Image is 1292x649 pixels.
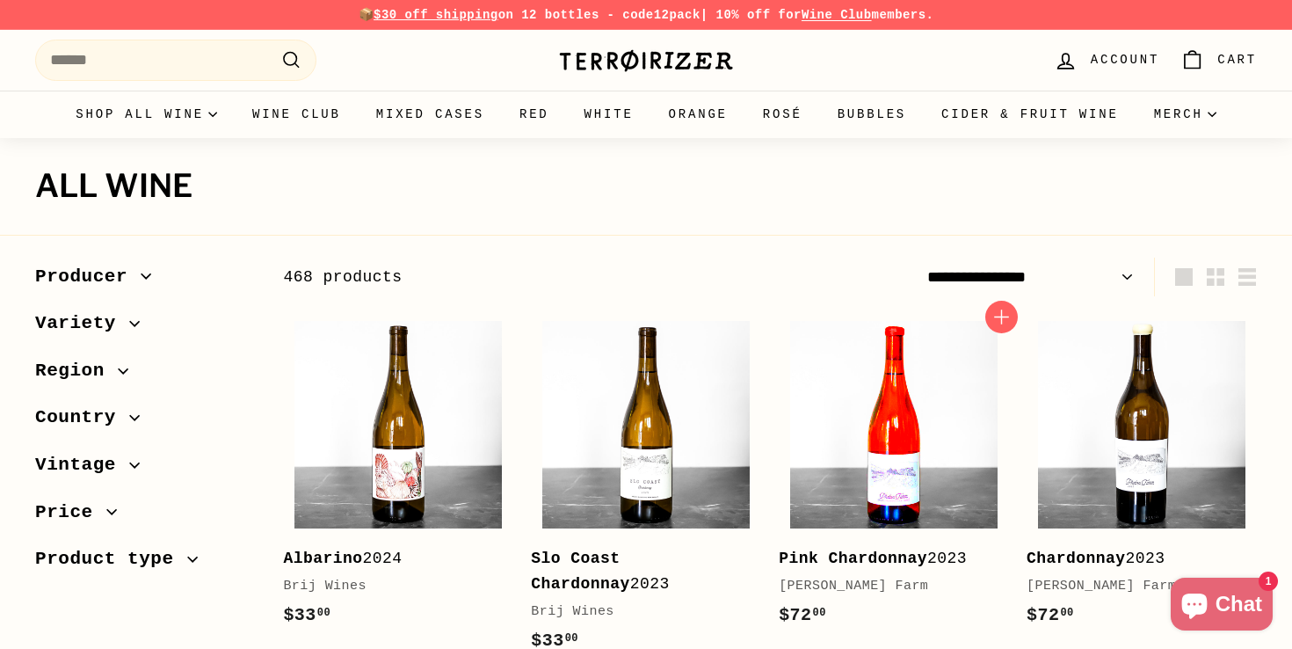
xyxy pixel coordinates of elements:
button: Producer [35,258,255,305]
div: [PERSON_NAME] Farm [779,576,991,597]
a: Cider & Fruit Wine [924,91,1136,138]
div: [PERSON_NAME] Farm [1027,576,1239,597]
button: Country [35,398,255,446]
h1: All wine [35,169,1257,204]
span: $72 [1027,605,1074,625]
div: 2023 [779,546,991,572]
b: Albarino [283,550,362,567]
span: $72 [779,605,826,625]
span: Account [1091,50,1159,69]
a: Bubbles [820,91,924,138]
span: Variety [35,309,129,339]
sup: 00 [813,607,826,619]
a: Cart [1170,34,1267,86]
span: Cart [1217,50,1257,69]
a: Wine Club [802,8,872,22]
a: Rosé [745,91,820,138]
b: Slo Coast Chardonnay [531,550,630,593]
strong: 12pack [654,8,700,22]
span: $33 [283,605,330,625]
button: Variety [35,304,255,352]
a: Orange [651,91,745,138]
div: 2023 [1027,546,1239,572]
div: 468 products [283,265,770,290]
div: 2024 [283,546,496,572]
inbox-online-store-chat: Shopify online store chat [1165,578,1278,635]
a: Albarino2024Brij Wines [283,310,513,647]
p: 📦 on 12 bottles - code | 10% off for members. [35,5,1257,25]
span: Vintage [35,450,129,480]
button: Product type [35,540,255,587]
button: Vintage [35,446,255,493]
a: Wine Club [235,91,359,138]
a: Chardonnay2023[PERSON_NAME] Farm [1027,310,1257,647]
div: 2023 [531,546,744,597]
button: Region [35,352,255,399]
span: Country [35,403,129,433]
span: Producer [35,262,141,292]
b: Pink Chardonnay [779,550,927,567]
div: Brij Wines [531,602,744,623]
sup: 00 [1060,607,1073,619]
span: $30 off shipping [374,8,498,22]
sup: 00 [317,607,330,619]
span: Product type [35,544,187,574]
a: Mixed Cases [359,91,502,138]
b: Chardonnay [1027,550,1126,567]
button: Price [35,493,255,541]
a: Account [1043,34,1170,86]
a: White [567,91,651,138]
div: Brij Wines [283,576,496,597]
summary: Merch [1136,91,1234,138]
span: Price [35,498,106,528]
summary: Shop all wine [58,91,235,138]
span: Region [35,356,118,386]
a: Pink Chardonnay2023[PERSON_NAME] Farm [779,310,1009,647]
sup: 00 [565,632,578,645]
a: Red [502,91,567,138]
